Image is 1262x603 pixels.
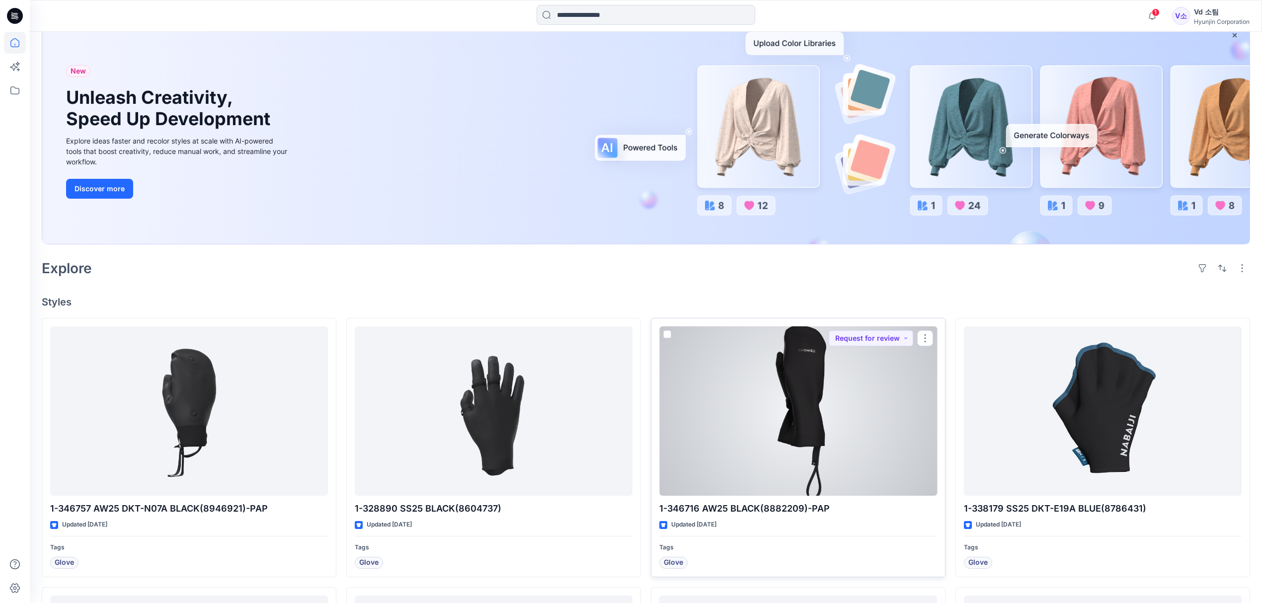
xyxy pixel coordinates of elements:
[355,326,632,496] a: 1-328890 SS25 BLACK(8604737)
[968,557,988,569] span: Glove
[71,65,86,77] span: New
[355,542,632,553] p: Tags
[1194,18,1250,25] div: Hyunjin Corporation
[50,502,328,516] p: 1-346757 AW25 DKT-N07A BLACK(8946921)-PAP
[66,179,290,199] a: Discover more
[1152,8,1160,16] span: 1
[62,520,107,530] p: Updated [DATE]
[367,520,412,530] p: Updated [DATE]
[1172,7,1190,25] div: V소
[964,326,1242,496] a: 1-338179 SS25 DKT-E19A BLUE(8786431)
[976,520,1021,530] p: Updated [DATE]
[66,179,133,199] button: Discover more
[359,557,379,569] span: Glove
[50,326,328,496] a: 1-346757 AW25 DKT-N07A BLACK(8946921)-PAP
[55,557,74,569] span: Glove
[659,502,937,516] p: 1-346716 AW25 BLACK(8882209)-PAP
[355,502,632,516] p: 1-328890 SS25 BLACK(8604737)
[964,542,1242,553] p: Tags
[42,296,1250,308] h4: Styles
[664,557,683,569] span: Glove
[42,260,92,276] h2: Explore
[66,87,275,130] h1: Unleash Creativity, Speed Up Development
[50,542,328,553] p: Tags
[659,326,937,496] a: 1-346716 AW25 BLACK(8882209)-PAP
[659,542,937,553] p: Tags
[964,502,1242,516] p: 1-338179 SS25 DKT-E19A BLUE(8786431)
[1194,6,1250,18] div: Vd 소팀
[671,520,716,530] p: Updated [DATE]
[66,136,290,167] div: Explore ideas faster and recolor styles at scale with AI-powered tools that boost creativity, red...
